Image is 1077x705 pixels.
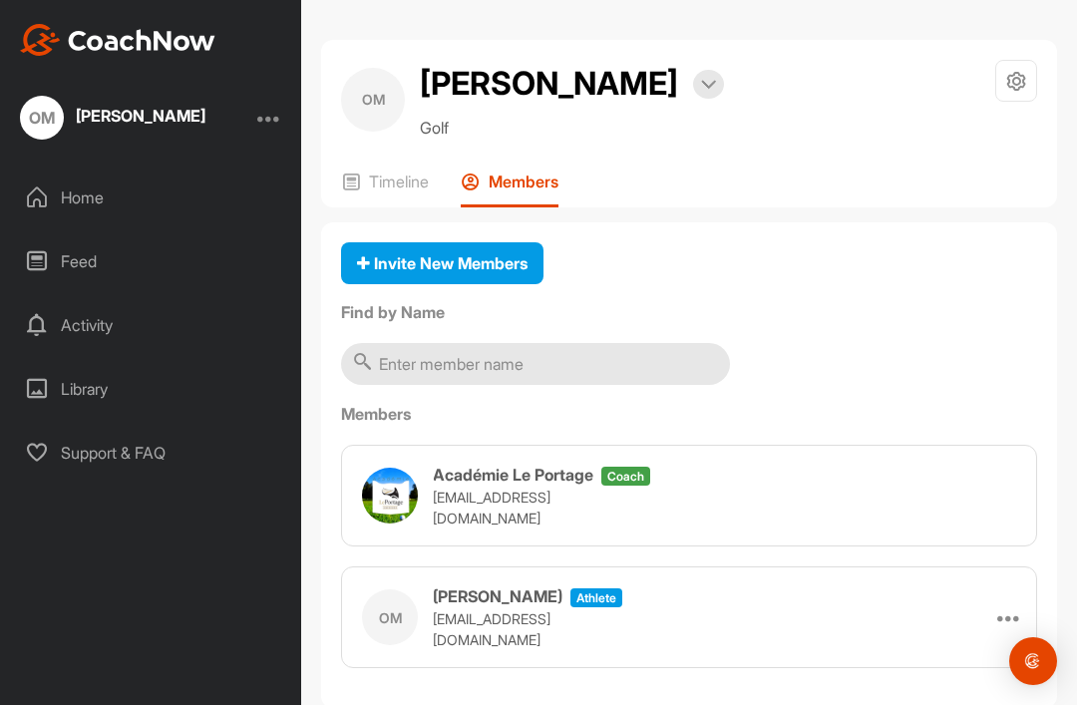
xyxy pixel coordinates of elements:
p: [EMAIL_ADDRESS][DOMAIN_NAME] [433,608,632,650]
img: arrow-down [701,80,716,90]
p: Timeline [369,172,429,191]
span: Invite New Members [357,253,528,273]
div: [PERSON_NAME] [76,108,205,124]
div: Activity [11,300,292,350]
span: athlete [570,588,622,607]
div: Library [11,364,292,414]
label: Find by Name [341,300,1037,324]
h3: Académie Le Portage [433,463,593,487]
div: Home [11,173,292,222]
div: OM [341,68,405,132]
h2: [PERSON_NAME] [420,60,678,108]
button: Invite New Members [341,242,543,285]
div: OM [362,589,418,645]
label: Members [341,402,1037,426]
div: Feed [11,236,292,286]
img: CoachNow [20,24,215,56]
p: Golf [420,116,724,140]
div: Open Intercom Messenger [1009,637,1057,685]
span: coach [601,467,650,486]
p: [EMAIL_ADDRESS][DOMAIN_NAME] [433,487,632,529]
img: user [362,468,418,524]
div: Support & FAQ [11,428,292,478]
div: OM [20,96,64,140]
input: Enter member name [341,343,730,385]
h3: [PERSON_NAME] [433,584,562,608]
p: Members [489,172,558,191]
